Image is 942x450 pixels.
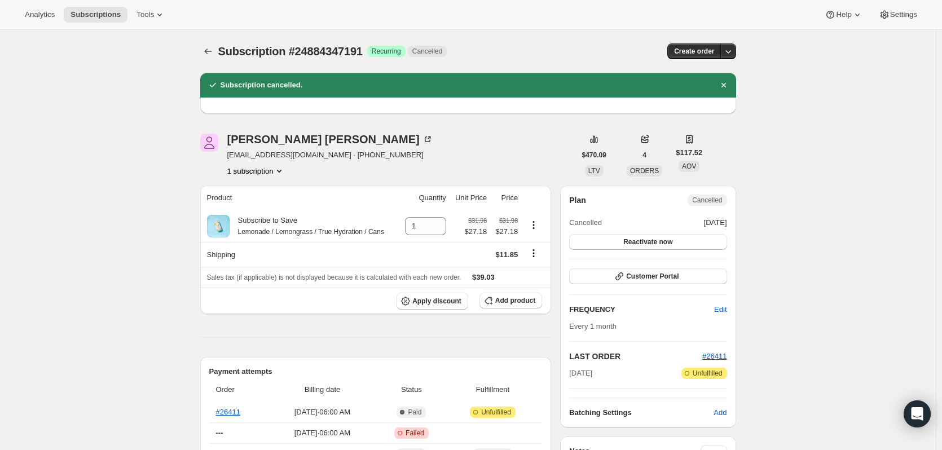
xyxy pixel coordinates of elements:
img: product img [207,215,230,237]
span: Edit [714,304,727,315]
button: 4 [636,147,653,163]
span: Recurring [372,47,401,56]
small: $31.98 [468,217,487,224]
span: Fulfillment [450,384,535,395]
button: $470.09 [575,147,613,163]
span: Sales tax (if applicable) is not displayed because it is calculated with each new order. [207,273,461,281]
th: Price [490,186,521,210]
span: Unfulfilled [481,408,511,417]
button: Analytics [18,7,61,23]
h6: Batching Settings [569,407,714,418]
th: Order [209,377,268,402]
span: [DATE] [569,368,592,379]
span: Paid [408,408,421,417]
span: Add [714,407,727,418]
button: Settings [872,7,924,23]
span: Failed [406,429,424,438]
button: Dismiss notification [716,77,732,93]
small: $31.98 [499,217,518,224]
span: AOV [682,162,696,170]
h2: LAST ORDER [569,351,702,362]
span: [DATE] [704,217,727,228]
span: Create order [674,47,714,56]
span: Reactivate now [623,237,672,246]
span: [EMAIL_ADDRESS][DOMAIN_NAME] · [PHONE_NUMBER] [227,149,433,161]
button: Apply discount [397,293,468,310]
div: Open Intercom Messenger [904,400,931,427]
button: Create order [667,43,721,59]
button: Help [818,7,869,23]
span: Help [836,10,851,19]
button: Edit [707,301,733,319]
span: Billing date [272,384,373,395]
span: $39.03 [472,273,495,281]
a: #26411 [702,352,727,360]
div: [PERSON_NAME] [PERSON_NAME] [227,134,433,145]
h2: Plan [569,195,586,206]
span: $27.18 [494,226,518,237]
span: Settings [890,10,917,19]
th: Shipping [200,242,399,267]
span: --- [216,429,223,437]
span: Cancelled [412,47,442,56]
span: Analytics [25,10,55,19]
span: LTV [588,167,600,175]
span: $27.18 [465,226,487,237]
span: ORDERS [630,167,659,175]
th: Product [200,186,399,210]
button: Add product [479,293,542,308]
button: Subscriptions [200,43,216,59]
span: Apply discount [412,297,461,306]
span: Subscription #24884347191 [218,45,363,58]
span: Cancelled [569,217,602,228]
span: Unfulfilled [693,369,723,378]
span: Customer Portal [626,272,679,281]
button: Shipping actions [525,247,543,259]
span: $470.09 [582,151,606,160]
button: Add [707,404,733,422]
th: Quantity [399,186,450,210]
h2: Payment attempts [209,366,543,377]
span: Add product [495,296,535,305]
span: [DATE] · 06:00 AM [272,427,373,439]
span: Subscriptions [71,10,121,19]
button: Subscriptions [64,7,127,23]
span: [DATE] · 06:00 AM [272,407,373,418]
h2: Subscription cancelled. [221,80,303,91]
span: Every 1 month [569,322,617,330]
a: #26411 [216,408,240,416]
span: Cancelled [692,196,722,205]
th: Unit Price [450,186,490,210]
button: Product actions [525,219,543,231]
h2: FREQUENCY [569,304,714,315]
button: Product actions [227,165,285,177]
small: Lemonade / Lemongrass / True Hydration / Cans [238,228,384,236]
button: Reactivate now [569,234,727,250]
span: Tools [137,10,154,19]
span: $11.85 [495,250,518,259]
span: Status [380,384,443,395]
span: $117.52 [676,147,702,158]
button: #26411 [702,351,727,362]
button: Customer Portal [569,268,727,284]
span: Fidel Diaz [200,134,218,152]
div: Subscribe to Save [230,215,384,237]
span: 4 [642,151,646,160]
button: Tools [130,7,172,23]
